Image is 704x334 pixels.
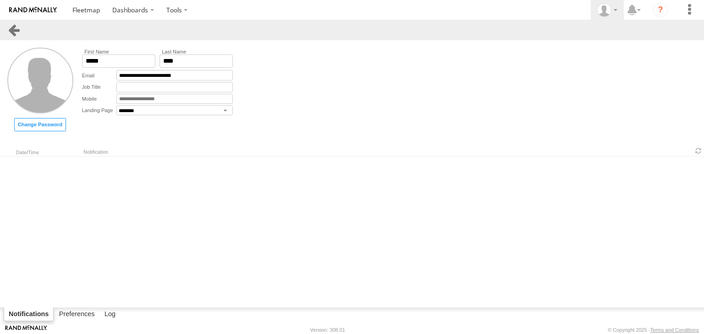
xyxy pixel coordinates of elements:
[82,105,116,115] label: Landing Page
[82,94,116,104] label: Mobile
[9,7,57,13] img: rand-logo.svg
[100,308,120,321] label: Log
[82,70,116,81] label: Email
[159,49,233,54] label: Last Name
[82,49,155,54] label: First Name
[82,82,116,92] label: Job Title
[4,307,54,321] label: Notifications
[693,146,704,155] span: Refresh
[55,308,99,321] label: Preferences
[14,118,66,131] label: Set new password
[608,327,699,333] div: © Copyright 2025 -
[653,3,668,17] i: ?
[310,327,345,333] div: Version: 308.01
[7,23,21,37] a: Back to landing page
[650,327,699,333] a: Terms and Conditions
[10,151,45,155] div: Date/Time
[594,3,621,17] div: syfan corp
[83,149,693,155] div: Notification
